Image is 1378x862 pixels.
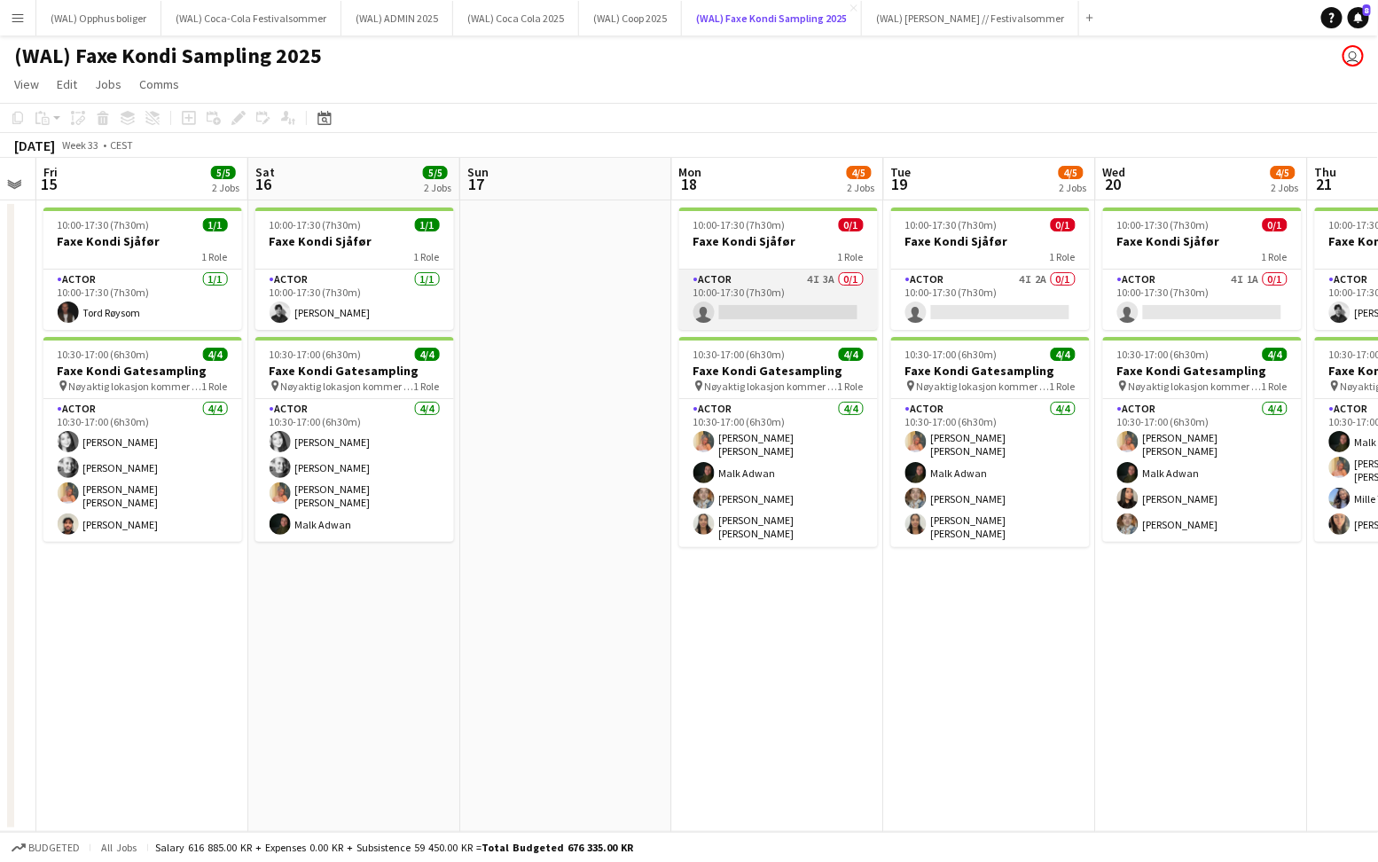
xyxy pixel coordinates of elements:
span: 4/5 [847,166,872,179]
span: 1 Role [202,250,228,263]
span: 5/5 [211,166,236,179]
app-job-card: 10:00-17:30 (7h30m)1/1Faxe Kondi Sjåfør1 RoleActor1/110:00-17:30 (7h30m)Tord Røysom [43,208,242,330]
span: Thu [1315,164,1337,180]
app-card-role: Actor1/110:00-17:30 (7h30m)Tord Røysom [43,270,242,330]
span: View [14,76,39,92]
h3: Faxe Kondi Sjåfør [891,233,1090,249]
app-card-role: Actor4/410:30-17:00 (6h30m)[PERSON_NAME] [PERSON_NAME]Malk Adwan[PERSON_NAME][PERSON_NAME] [PERSO... [891,399,1090,547]
span: 16 [253,174,275,194]
span: 18 [677,174,702,194]
span: Sun [467,164,489,180]
app-job-card: 10:30-17:00 (6h30m)4/4Faxe Kondi Gatesampling Nøyaktig lokasjon kommer snart1 RoleActor4/410:30-1... [891,337,1090,547]
button: (WAL) Opphus boliger [36,1,161,35]
span: Wed [1103,164,1126,180]
span: Budgeted [28,842,80,854]
span: Sat [255,164,275,180]
app-job-card: 10:00-17:30 (7h30m)0/1Faxe Kondi Sjåfør1 RoleActor4I3A0/110:00-17:30 (7h30m) [679,208,878,330]
span: 1/1 [203,218,228,231]
span: 1 Role [1262,250,1288,263]
span: Week 33 [59,138,103,152]
app-job-card: 10:00-17:30 (7h30m)1/1Faxe Kondi Sjåfør1 RoleActor1/110:00-17:30 (7h30m)[PERSON_NAME] [255,208,454,330]
h3: Faxe Kondi Gatesampling [43,363,242,379]
button: (WAL) Coop 2025 [579,1,682,35]
span: 10:30-17:00 (6h30m) [58,348,150,361]
app-job-card: 10:30-17:00 (6h30m)4/4Faxe Kondi Gatesampling Nøyaktig lokasjon kommer snart1 RoleActor4/410:30-1... [1103,337,1302,542]
span: 1 Role [1262,380,1288,393]
button: Budgeted [9,838,82,858]
a: Edit [50,73,84,96]
button: (WAL) ADMIN 2025 [341,1,453,35]
span: Fri [43,164,58,180]
span: 4/5 [1059,166,1084,179]
div: 2 Jobs [1272,181,1299,194]
span: Tue [891,164,912,180]
span: 1 Role [838,250,864,263]
span: 1 Role [838,380,864,393]
span: Mon [679,164,702,180]
span: 17 [465,174,489,194]
app-job-card: 10:00-17:30 (7h30m)0/1Faxe Kondi Sjåfør1 RoleActor4I1A0/110:00-17:30 (7h30m) [1103,208,1302,330]
span: 8 [1363,4,1371,16]
app-job-card: 10:30-17:00 (6h30m)4/4Faxe Kondi Gatesampling Nøyaktig lokasjon kommer snart1 RoleActor4/410:30-1... [679,337,878,547]
div: CEST [110,138,133,152]
app-job-card: 10:00-17:30 (7h30m)0/1Faxe Kondi Sjåfør1 RoleActor4I2A0/110:00-17:30 (7h30m) [891,208,1090,330]
span: 10:00-17:30 (7h30m) [58,218,150,231]
span: 10:30-17:00 (6h30m) [1117,348,1210,361]
a: View [7,73,46,96]
span: Nøyaktig lokasjon kommer snart [1129,380,1262,393]
button: (WAL) Faxe Kondi Sampling 2025 [682,1,862,35]
span: Edit [57,76,77,92]
span: 0/1 [839,218,864,231]
div: 10:30-17:00 (6h30m)4/4Faxe Kondi Gatesampling Nøyaktig lokasjon kommer snart1 RoleActor4/410:30-1... [43,337,242,542]
h1: (WAL) Faxe Kondi Sampling 2025 [14,43,322,69]
span: 10:00-17:30 (7h30m) [905,218,998,231]
span: Total Budgeted 676 335.00 KR [482,841,633,854]
h3: Faxe Kondi Sjåfør [1103,233,1302,249]
app-user-avatar: Martin Bjørnsrud [1343,45,1364,67]
span: 15 [41,174,58,194]
span: 1 Role [1050,250,1076,263]
span: Jobs [95,76,121,92]
div: 2 Jobs [1060,181,1087,194]
div: [DATE] [14,137,55,154]
span: 0/1 [1263,218,1288,231]
app-card-role: Actor4/410:30-17:00 (6h30m)[PERSON_NAME] [PERSON_NAME]Malk Adwan[PERSON_NAME][PERSON_NAME] [PERSO... [679,399,878,547]
span: 4/5 [1271,166,1296,179]
div: 2 Jobs [424,181,451,194]
app-card-role: Actor1/110:00-17:30 (7h30m)[PERSON_NAME] [255,270,454,330]
span: 1 Role [1050,380,1076,393]
span: 1 Role [414,250,440,263]
div: 2 Jobs [848,181,875,194]
span: Nøyaktig lokasjon kommer snart [917,380,1050,393]
app-card-role: Actor4/410:30-17:00 (6h30m)[PERSON_NAME][PERSON_NAME][PERSON_NAME] [PERSON_NAME]Malk Adwan [255,399,454,542]
span: 1 Role [202,380,228,393]
span: 4/4 [1051,348,1076,361]
span: 0/1 [1051,218,1076,231]
span: 4/4 [203,348,228,361]
span: 20 [1100,174,1126,194]
h3: Faxe Kondi Gatesampling [1103,363,1302,379]
span: 10:30-17:00 (6h30m) [693,348,786,361]
span: 10:00-17:30 (7h30m) [270,218,362,231]
button: (WAL) [PERSON_NAME] // Festivalsommer [862,1,1079,35]
app-card-role: Actor4I2A0/110:00-17:30 (7h30m) [891,270,1090,330]
div: 2 Jobs [212,181,239,194]
a: Comms [132,73,186,96]
h3: Faxe Kondi Sjåfør [43,233,242,249]
span: 10:30-17:00 (6h30m) [270,348,362,361]
app-card-role: Actor4/410:30-17:00 (6h30m)[PERSON_NAME] [PERSON_NAME]Malk Adwan[PERSON_NAME][PERSON_NAME] [1103,399,1302,542]
span: 4/4 [1263,348,1288,361]
span: 19 [889,174,912,194]
span: 10:00-17:30 (7h30m) [693,218,786,231]
span: 5/5 [423,166,448,179]
app-job-card: 10:30-17:00 (6h30m)4/4Faxe Kondi Gatesampling Nøyaktig lokasjon kommer snart1 RoleActor4/410:30-1... [255,337,454,542]
app-card-role: Actor4/410:30-17:00 (6h30m)[PERSON_NAME][PERSON_NAME][PERSON_NAME] [PERSON_NAME][PERSON_NAME] [43,399,242,542]
span: Nøyaktig lokasjon kommer snart [281,380,414,393]
span: Nøyaktig lokasjon kommer snart [69,380,202,393]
